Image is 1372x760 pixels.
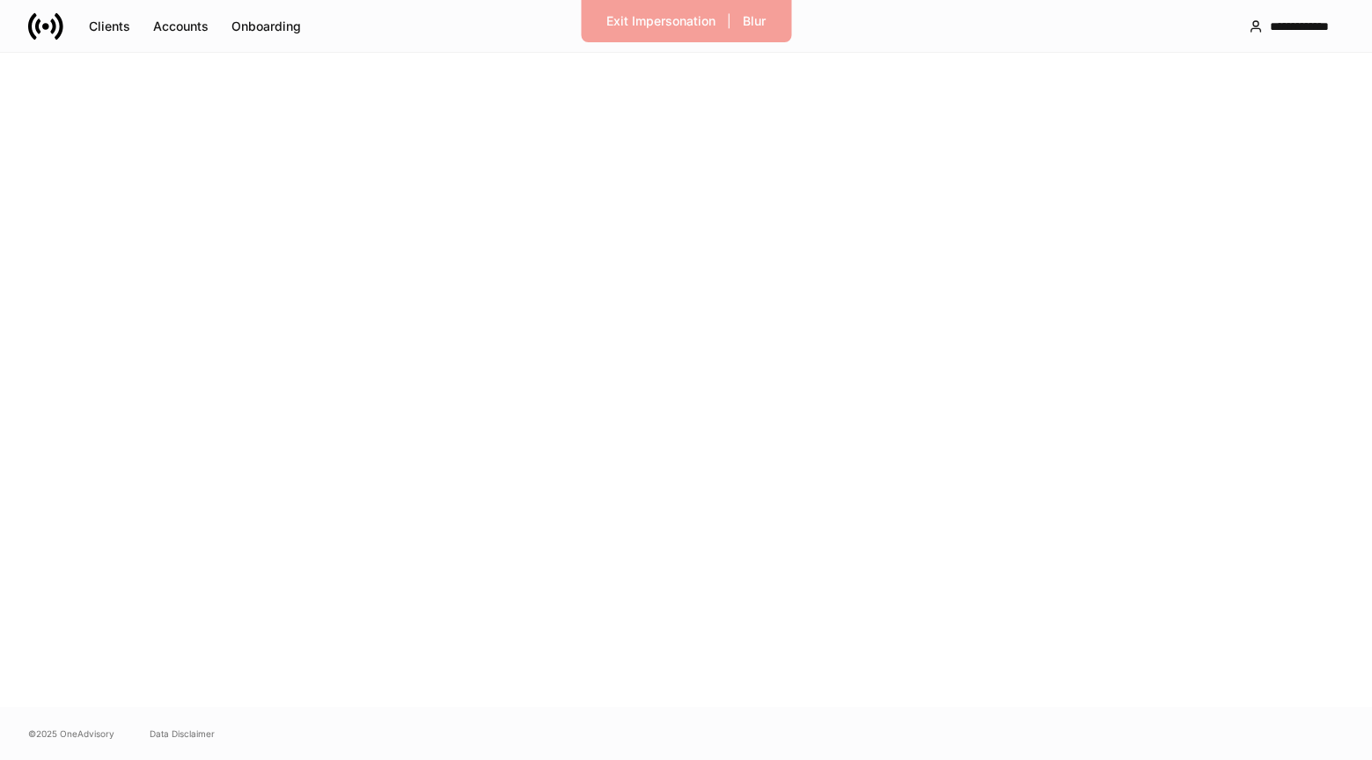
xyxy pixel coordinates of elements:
button: Accounts [142,12,220,41]
div: Exit Impersonation [606,12,715,30]
div: Onboarding [231,18,301,35]
button: Blur [731,7,777,35]
span: © 2025 OneAdvisory [28,727,114,741]
button: Exit Impersonation [595,7,727,35]
button: Onboarding [220,12,312,41]
div: Blur [743,12,766,30]
div: Accounts [153,18,209,35]
a: Data Disclaimer [150,727,215,741]
button: Clients [77,12,142,41]
div: Clients [89,18,130,35]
